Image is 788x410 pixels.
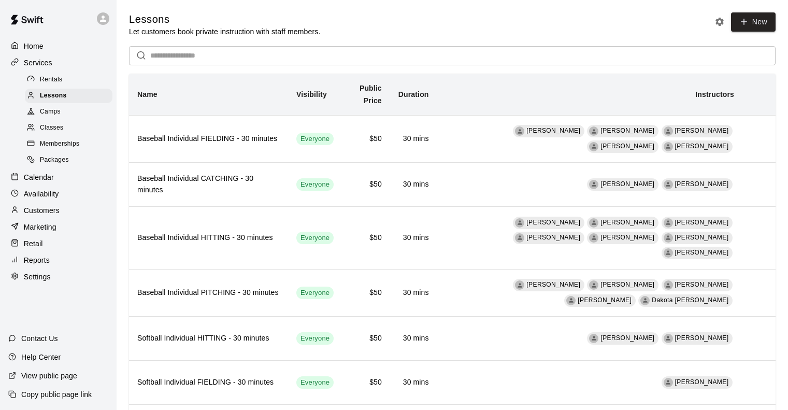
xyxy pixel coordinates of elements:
h6: 30 mins [398,287,429,299]
b: Instructors [695,90,734,98]
a: Packages [25,152,117,168]
p: Let customers book private instruction with staff members. [129,26,320,37]
p: Reports [24,255,50,265]
div: Customers [8,203,108,218]
span: [PERSON_NAME] [675,143,729,150]
span: [PERSON_NAME] [600,143,654,150]
div: Jacob Viaene [664,180,673,189]
h6: $50 [350,377,382,388]
a: Camps [25,104,117,120]
h6: Baseball Individual PITCHING - 30 minutes [137,287,280,299]
div: Ian Fink [664,233,673,243]
div: Bradlee Fuhrhop [515,280,524,290]
span: Dakota [PERSON_NAME] [652,296,728,304]
div: Lessons [25,89,112,103]
p: View public page [21,371,77,381]
h6: $50 [350,179,382,190]
p: Contact Us [21,333,58,344]
a: Memberships [25,136,117,152]
span: [PERSON_NAME] [675,234,729,241]
h6: 30 mins [398,377,429,388]
div: Connor Riley [664,142,673,151]
div: This service is visible to all of your customers [296,133,334,145]
div: Gama Martinez [664,378,673,387]
a: Classes [25,120,117,136]
div: Bradlee Fuhrhop [589,126,598,136]
div: This service is visible to all of your customers [296,287,334,299]
a: Reports [8,252,108,268]
div: Cory Harris [515,126,524,136]
div: Cory Harris [589,334,598,343]
div: Packages [25,153,112,167]
div: Classes [25,121,112,135]
div: Dakota Bacus [640,296,650,305]
p: Services [24,58,52,68]
span: [PERSON_NAME] [675,127,729,134]
a: Availability [8,186,108,202]
a: Lessons [25,88,117,104]
div: Rentals [25,73,112,87]
a: Retail [8,236,108,251]
h6: Baseball Individual HITTING - 30 minutes [137,232,280,244]
div: Ian Fink [566,296,576,305]
span: [PERSON_NAME] [526,234,580,241]
a: Home [8,38,108,54]
button: Lesson settings [712,14,727,30]
span: [PERSON_NAME] [600,180,654,188]
span: Memberships [40,139,79,149]
span: Classes [40,123,63,133]
span: [PERSON_NAME] [526,219,580,226]
div: Jacob Viaene [664,280,673,290]
a: New [731,12,776,32]
h6: $50 [350,232,382,244]
div: Jacob Viaene [589,233,598,243]
span: [PERSON_NAME] [600,219,654,226]
span: [PERSON_NAME] [675,219,729,226]
p: Marketing [24,222,56,232]
span: [PERSON_NAME] [675,281,729,288]
h6: $50 [350,287,382,299]
span: Everyone [296,334,334,344]
p: Customers [24,205,60,216]
a: Services [8,55,108,70]
div: Ian Fink [589,142,598,151]
p: Home [24,41,44,51]
div: This service is visible to all of your customers [296,232,334,244]
p: Help Center [21,352,61,362]
div: Camps [25,105,112,119]
div: Gama Martinez [664,126,673,136]
span: Everyone [296,134,334,144]
p: Settings [24,272,51,282]
h6: Softball Individual HITTING - 30 minutes [137,333,280,344]
h6: 30 mins [398,133,429,145]
span: [PERSON_NAME] [675,180,729,188]
h6: 30 mins [398,179,429,190]
span: [PERSON_NAME] [675,378,729,386]
span: Everyone [296,378,334,388]
b: Public Price [360,84,382,105]
span: Everyone [296,233,334,243]
p: Calendar [24,172,54,182]
span: Lessons [40,91,67,101]
span: [PERSON_NAME] [600,334,654,342]
h6: $50 [350,333,382,344]
div: Settings [8,269,108,285]
span: [PERSON_NAME] [526,127,580,134]
span: Camps [40,107,61,117]
p: Retail [24,238,43,249]
p: Availability [24,189,59,199]
span: [PERSON_NAME] [526,281,580,288]
h6: Baseball Individual FIELDING - 30 minutes [137,133,280,145]
div: Gama Martinez [664,218,673,228]
div: Matthew Ulrich [589,280,598,290]
b: Name [137,90,157,98]
b: Visibility [296,90,327,98]
a: Calendar [8,169,108,185]
div: Bradlee Fuhrhop [589,180,598,189]
span: Packages [40,155,69,165]
div: Gama Martinez [664,334,673,343]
